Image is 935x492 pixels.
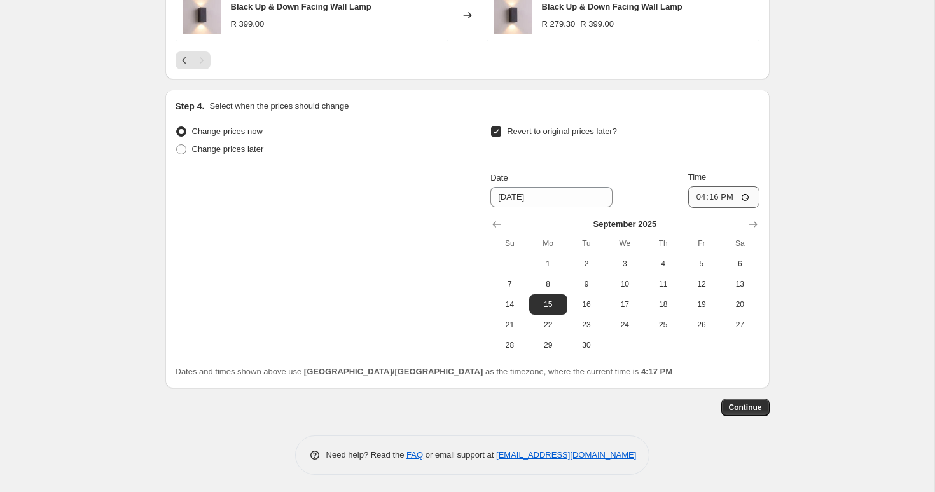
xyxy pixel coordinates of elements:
button: Show previous month, August 2025 [488,215,506,233]
span: Fr [688,238,716,249]
th: Saturday [721,233,759,254]
span: 25 [649,320,677,330]
button: Monday September 29 2025 [529,335,567,355]
span: 17 [611,299,639,310]
button: Friday September 12 2025 [682,274,721,294]
span: 28 [495,340,523,350]
button: Monday September 1 2025 [529,254,567,274]
button: Thursday September 18 2025 [644,294,682,315]
span: 14 [495,299,523,310]
button: Friday September 26 2025 [682,315,721,335]
span: 27 [726,320,754,330]
span: 13 [726,279,754,289]
a: FAQ [406,450,423,460]
span: Change prices now [192,126,263,136]
span: 8 [534,279,562,289]
button: Friday September 5 2025 [682,254,721,274]
span: 18 [649,299,677,310]
button: Wednesday September 24 2025 [606,315,644,335]
span: 21 [495,320,523,330]
th: Sunday [490,233,529,254]
span: 19 [688,299,716,310]
button: Tuesday September 16 2025 [567,294,606,315]
button: Thursday September 25 2025 [644,315,682,335]
span: 1 [534,259,562,269]
p: Select when the prices should change [209,100,349,113]
button: Monday September 15 2025 [529,294,567,315]
span: or email support at [423,450,496,460]
nav: Pagination [176,51,211,69]
th: Wednesday [606,233,644,254]
b: [GEOGRAPHIC_DATA]/[GEOGRAPHIC_DATA] [304,367,483,376]
th: Monday [529,233,567,254]
button: Sunday September 21 2025 [490,315,529,335]
span: Black Up & Down Facing Wall Lamp [542,2,682,11]
th: Tuesday [567,233,606,254]
div: R 399.00 [231,18,265,31]
button: Saturday September 13 2025 [721,274,759,294]
span: Time [688,172,706,182]
button: Tuesday September 30 2025 [567,335,606,355]
span: 2 [572,259,600,269]
button: Tuesday September 23 2025 [567,315,606,335]
button: Thursday September 11 2025 [644,274,682,294]
span: Su [495,238,523,249]
span: 29 [534,340,562,350]
span: Tu [572,238,600,249]
span: 11 [649,279,677,289]
span: 20 [726,299,754,310]
button: Previous [176,51,193,69]
span: 10 [611,279,639,289]
b: 4:17 PM [641,367,672,376]
span: Revert to original prices later? [507,126,617,136]
a: [EMAIL_ADDRESS][DOMAIN_NAME] [496,450,636,460]
span: Sa [726,238,754,249]
h2: Step 4. [176,100,205,113]
span: Date [490,173,508,182]
span: 4 [649,259,677,269]
button: Sunday September 14 2025 [490,294,529,315]
button: Tuesday September 2 2025 [567,254,606,274]
button: Wednesday September 3 2025 [606,254,644,274]
span: 16 [572,299,600,310]
span: 26 [688,320,716,330]
button: Saturday September 27 2025 [721,315,759,335]
th: Thursday [644,233,682,254]
button: Monday September 22 2025 [529,315,567,335]
span: 3 [611,259,639,269]
button: Friday September 19 2025 [682,294,721,315]
span: Change prices later [192,144,264,154]
span: Dates and times shown above use as the timezone, where the current time is [176,367,673,376]
button: Show next month, October 2025 [744,215,762,233]
button: Saturday September 20 2025 [721,294,759,315]
input: 8/25/2025 [490,187,613,207]
button: Saturday September 6 2025 [721,254,759,274]
button: Monday September 8 2025 [529,274,567,294]
span: Mo [534,238,562,249]
button: Continue [721,399,770,416]
span: 22 [534,320,562,330]
span: We [611,238,639,249]
span: 15 [534,299,562,310]
span: 24 [611,320,639,330]
span: 7 [495,279,523,289]
span: 6 [726,259,754,269]
span: Th [649,238,677,249]
button: Sunday September 28 2025 [490,335,529,355]
button: Tuesday September 9 2025 [567,274,606,294]
button: Wednesday September 17 2025 [606,294,644,315]
span: Continue [729,402,762,413]
span: 12 [688,279,716,289]
th: Friday [682,233,721,254]
span: 30 [572,340,600,350]
strike: R 399.00 [580,18,614,31]
input: 12:00 [688,186,759,208]
div: R 279.30 [542,18,576,31]
span: 9 [572,279,600,289]
span: Need help? Read the [326,450,407,460]
span: 23 [572,320,600,330]
button: Thursday September 4 2025 [644,254,682,274]
button: Sunday September 7 2025 [490,274,529,294]
button: Wednesday September 10 2025 [606,274,644,294]
span: 5 [688,259,716,269]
